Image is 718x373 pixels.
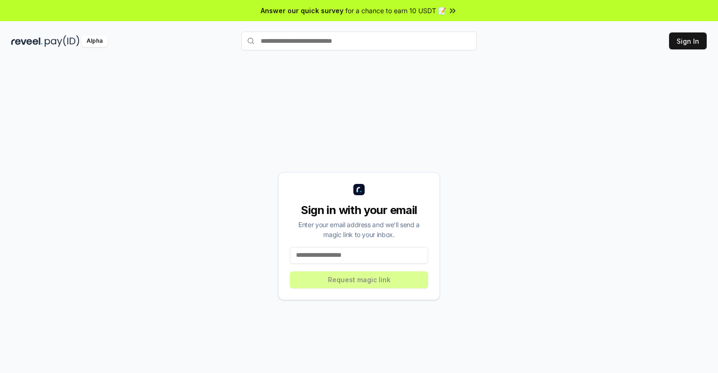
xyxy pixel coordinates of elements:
[11,35,43,47] img: reveel_dark
[345,6,446,16] span: for a chance to earn 10 USDT 📝
[353,184,365,195] img: logo_small
[290,203,428,218] div: Sign in with your email
[261,6,343,16] span: Answer our quick survey
[669,32,707,49] button: Sign In
[81,35,108,47] div: Alpha
[45,35,80,47] img: pay_id
[290,220,428,239] div: Enter your email address and we’ll send a magic link to your inbox.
